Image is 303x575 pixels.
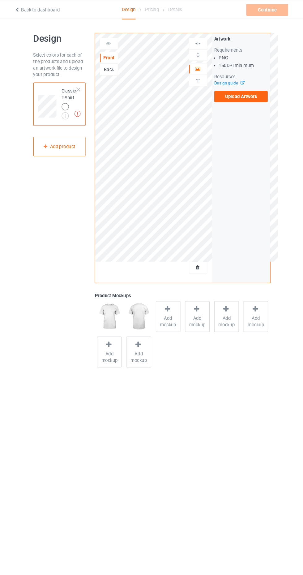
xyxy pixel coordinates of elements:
[145,0,158,18] div: Pricing
[183,297,206,309] span: Add mockup
[192,38,198,44] img: svg%3E%0A
[238,284,261,313] div: Add mockup
[103,62,119,69] div: Back
[127,317,151,346] div: Add mockup
[40,129,89,147] div: Add product
[238,297,261,309] span: Add mockup
[156,297,178,309] span: Add mockup
[210,44,261,50] div: Requirements
[100,284,123,313] img: regular.jpg
[100,330,123,342] span: Add mockup
[66,106,73,113] img: svg+xml;base64,PD94bWwgdmVyc2lvbj0iMS4wIiBlbmNvZGluZz0iVVRGLTgiPz4KPHN2ZyB3aWR0aD0iMjJweCIgaGVpZ2...
[79,104,84,110] img: exclamation icon
[215,51,261,58] li: PNG
[40,49,89,73] div: Select colors for each of the products and upload an artwork file to design your product.
[40,31,89,42] h1: Design
[128,330,150,342] span: Add mockup
[123,0,136,18] div: Design
[66,83,81,110] div: Classic T-Shirt
[210,76,238,80] a: Design guide
[103,51,119,58] div: Front
[183,284,206,313] div: Add mockup
[210,284,233,313] div: Add mockup
[211,297,233,309] span: Add mockup
[100,317,123,346] div: Add mockup
[192,49,198,55] img: svg%3E%0A
[167,0,180,18] div: Details
[210,86,261,96] label: Upload Artwork
[22,7,65,12] a: Back to dashboard
[210,33,261,40] div: Artwork
[192,73,198,79] img: svg%3E%0A
[127,284,151,313] img: regular.jpg
[215,58,261,65] li: 150 DPI minimum
[210,69,261,75] div: Resources
[155,284,178,313] div: Add mockup
[40,78,89,118] div: Classic T-Shirt
[98,275,263,281] div: Product Mockups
